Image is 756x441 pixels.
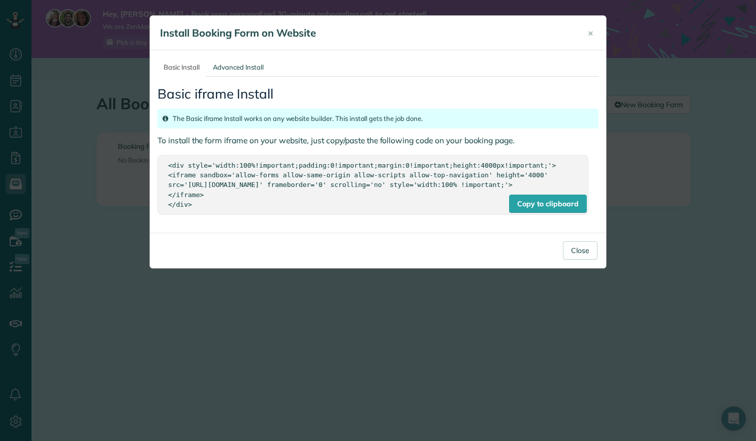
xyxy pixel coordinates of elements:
span: × [588,27,593,39]
div: Copy to clipboard [509,195,586,213]
h4: Install Booking Form on Website [160,26,572,40]
a: Basic Install [157,58,206,77]
button: Close [563,241,597,260]
a: Advanced Install [207,58,270,77]
button: Close [580,21,601,45]
div: The Basic iframe Install works on any website builder. This install gets the job done. [157,109,598,129]
h4: To install the form iframe on your website, just copy/paste the following code on your booking page. [157,136,598,145]
div: <div style='width:100%!important;padding:0!important;margin:0!important;height:4000px!important;'... [168,161,578,209]
h3: Basic iframe Install [157,87,598,102]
